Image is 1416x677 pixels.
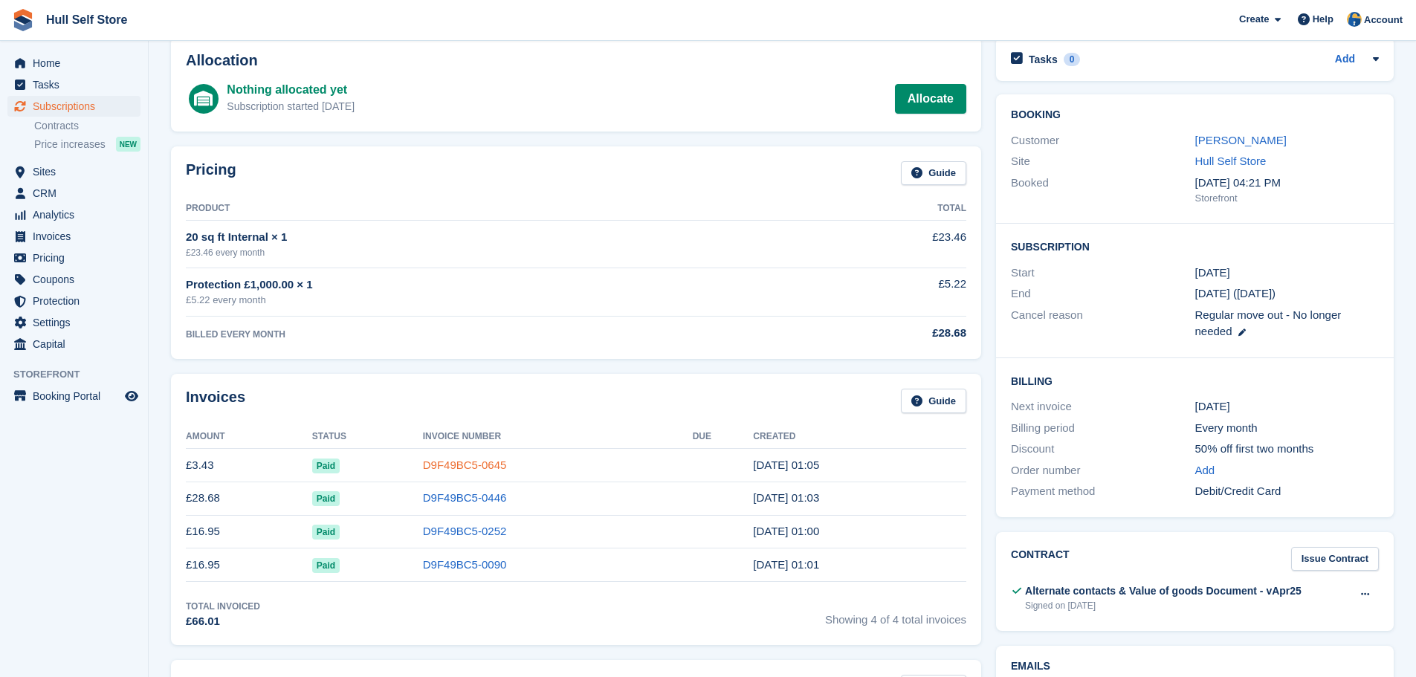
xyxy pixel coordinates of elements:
[40,7,133,32] a: Hull Self Store
[186,600,260,613] div: Total Invoiced
[186,515,312,548] td: £16.95
[186,293,801,308] div: £5.22 every month
[186,613,260,630] div: £66.01
[186,161,236,186] h2: Pricing
[1195,287,1276,299] span: [DATE] ([DATE])
[33,247,122,268] span: Pricing
[7,96,140,117] a: menu
[1011,109,1379,121] h2: Booking
[1011,398,1194,415] div: Next invoice
[901,389,966,413] a: Guide
[186,482,312,515] td: £28.68
[34,136,140,152] a: Price increases NEW
[1011,547,1070,571] h2: Contract
[1064,53,1081,66] div: 0
[1011,307,1194,340] div: Cancel reason
[423,558,507,571] a: D9F49BC5-0090
[1011,285,1194,302] div: End
[895,84,966,114] a: Allocate
[7,74,140,95] a: menu
[801,268,966,316] td: £5.22
[1025,583,1302,599] div: Alternate contacts & Value of goods Document - vApr25
[1291,547,1379,571] a: Issue Contract
[1335,51,1355,68] a: Add
[1011,175,1194,206] div: Booked
[1239,12,1269,27] span: Create
[33,53,122,74] span: Home
[123,387,140,405] a: Preview store
[116,137,140,152] div: NEW
[1011,661,1379,673] h2: Emails
[7,312,140,333] a: menu
[1195,175,1379,192] div: [DATE] 04:21 PM
[312,558,340,573] span: Paid
[423,525,507,537] a: D9F49BC5-0252
[33,334,122,354] span: Capital
[1313,12,1333,27] span: Help
[33,183,122,204] span: CRM
[7,334,140,354] a: menu
[186,328,801,341] div: BILLED EVERY MONTH
[186,425,312,449] th: Amount
[33,226,122,247] span: Invoices
[1195,398,1379,415] div: [DATE]
[186,197,801,221] th: Product
[33,161,122,182] span: Sites
[1011,462,1194,479] div: Order number
[801,221,966,268] td: £23.46
[186,389,245,413] h2: Invoices
[1195,483,1379,500] div: Debit/Credit Card
[33,96,122,117] span: Subscriptions
[7,386,140,406] a: menu
[13,367,148,382] span: Storefront
[186,246,801,259] div: £23.46 every month
[1195,420,1379,437] div: Every month
[7,291,140,311] a: menu
[33,386,122,406] span: Booking Portal
[186,229,801,246] div: 20 sq ft Internal × 1
[1195,308,1342,338] span: Regular move out - No longer needed
[1195,191,1379,206] div: Storefront
[1011,420,1194,437] div: Billing period
[1011,441,1194,458] div: Discount
[33,269,122,290] span: Coupons
[7,269,140,290] a: menu
[12,9,34,31] img: stora-icon-8386f47178a22dfd0bd8f6a31ec36ba5ce8667c1dd55bd0f319d3a0aa187defe.svg
[7,226,140,247] a: menu
[34,137,106,152] span: Price increases
[1195,155,1267,167] a: Hull Self Store
[7,183,140,204] a: menu
[33,204,122,225] span: Analytics
[1195,441,1379,458] div: 50% off first two months
[1011,153,1194,170] div: Site
[1364,13,1403,27] span: Account
[1195,134,1287,146] a: [PERSON_NAME]
[186,449,312,482] td: £3.43
[753,425,966,449] th: Created
[1347,12,1362,27] img: Hull Self Store
[227,81,355,99] div: Nothing allocated yet
[423,425,693,449] th: Invoice Number
[7,247,140,268] a: menu
[7,204,140,225] a: menu
[312,491,340,506] span: Paid
[423,491,507,504] a: D9F49BC5-0446
[7,53,140,74] a: menu
[312,459,340,473] span: Paid
[753,525,819,537] time: 2025-06-30 00:00:30 UTC
[34,119,140,133] a: Contracts
[423,459,507,471] a: D9F49BC5-0645
[1025,599,1302,612] div: Signed on [DATE]
[1029,53,1058,66] h2: Tasks
[753,459,819,471] time: 2025-08-30 00:05:32 UTC
[186,276,801,294] div: Protection £1,000.00 × 1
[801,197,966,221] th: Total
[33,291,122,311] span: Protection
[227,99,355,114] div: Subscription started [DATE]
[1011,373,1379,388] h2: Billing
[693,425,754,449] th: Due
[312,525,340,540] span: Paid
[7,161,140,182] a: menu
[1011,239,1379,253] h2: Subscription
[1011,132,1194,149] div: Customer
